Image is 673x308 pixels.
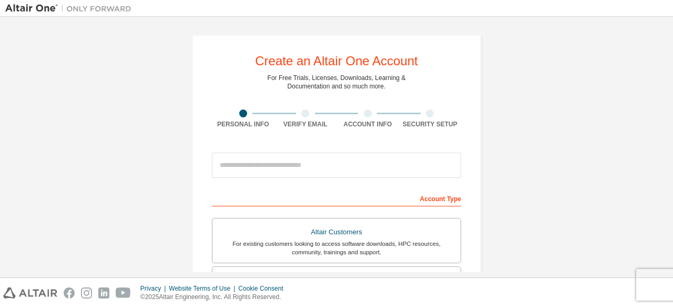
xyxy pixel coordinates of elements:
img: facebook.svg [64,287,75,299]
div: Create an Altair One Account [255,55,418,67]
div: Privacy [140,284,169,293]
div: For Free Trials, Licenses, Downloads, Learning & Documentation and so much more. [268,74,406,91]
img: linkedin.svg [98,287,109,299]
div: Security Setup [399,120,462,128]
img: Altair One [5,3,137,14]
div: Account Info [336,120,399,128]
img: youtube.svg [116,287,131,299]
div: For existing customers looking to access software downloads, HPC resources, community, trainings ... [219,240,454,256]
img: altair_logo.svg [3,287,57,299]
div: Verify Email [274,120,337,128]
div: Account Type [212,190,461,206]
img: instagram.svg [81,287,92,299]
p: © 2025 Altair Engineering, Inc. All Rights Reserved. [140,293,290,302]
div: Cookie Consent [238,284,289,293]
div: Personal Info [212,120,274,128]
div: Altair Customers [219,225,454,240]
div: Website Terms of Use [169,284,238,293]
